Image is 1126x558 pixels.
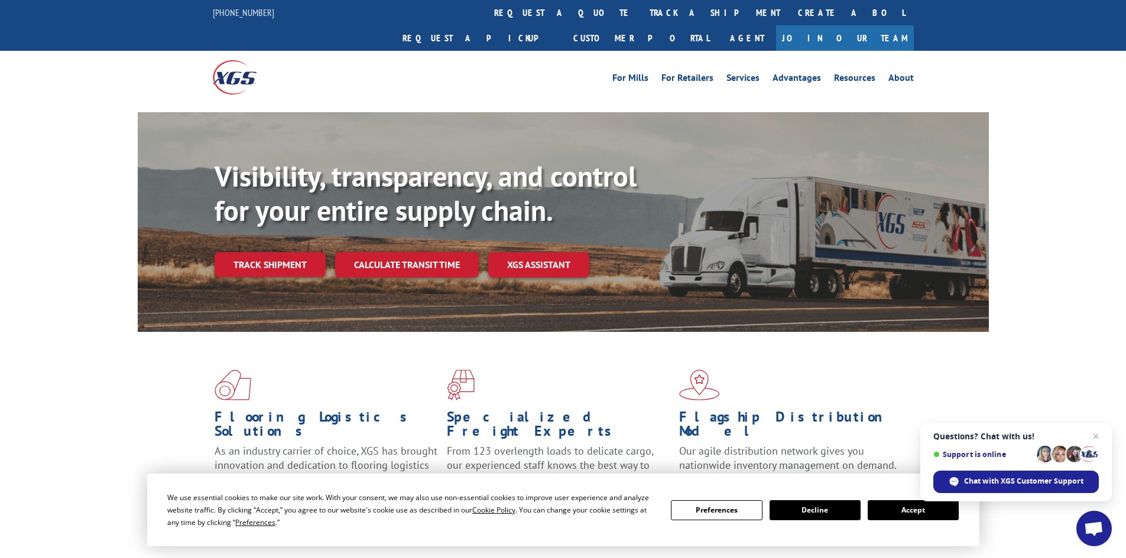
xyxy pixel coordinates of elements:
span: As an industry carrier of choice, XGS has brought innovation and dedication to flooring logistics... [215,444,437,486]
a: Agent [718,25,776,51]
a: Request a pickup [394,25,564,51]
h1: Flagship Distribution Model [679,410,903,444]
a: XGS ASSISTANT [488,252,589,278]
span: Chat with XGS Customer Support [933,471,1099,493]
a: Calculate transit time [335,252,479,278]
button: Decline [770,500,861,520]
a: Open chat [1076,511,1112,546]
a: Resources [834,73,875,86]
a: Advantages [773,73,821,86]
div: Cookie Consent Prompt [147,474,979,546]
img: xgs-icon-total-supply-chain-intelligence-red [215,370,251,400]
a: Services [726,73,760,86]
h1: Flooring Logistics Solutions [215,410,438,444]
span: Support is online [933,450,1033,459]
span: Chat with XGS Customer Support [964,476,1083,487]
div: We use essential cookies to make our site work. With your consent, we may also use non-essential ... [167,491,657,528]
span: Questions? Chat with us! [933,432,1099,441]
a: Join Our Team [776,25,914,51]
a: About [888,73,914,86]
a: Customer Portal [564,25,718,51]
a: [PHONE_NUMBER] [213,6,274,18]
a: For Mills [612,73,648,86]
a: For Retailers [661,73,713,86]
img: xgs-icon-focused-on-flooring-red [447,370,475,400]
p: From 123 overlength loads to delicate cargo, our experienced staff knows the best way to move you... [447,444,670,497]
b: Visibility, transparency, and control for your entire supply chain. [215,158,637,229]
span: Preferences [235,517,275,527]
span: Our agile distribution network gives you nationwide inventory management on demand. [679,444,897,472]
span: Cookie Policy [472,505,515,515]
h1: Specialized Freight Experts [447,410,670,444]
button: Preferences [671,500,762,520]
button: Accept [868,500,959,520]
a: Track shipment [215,252,326,277]
img: xgs-icon-flagship-distribution-model-red [679,370,720,400]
